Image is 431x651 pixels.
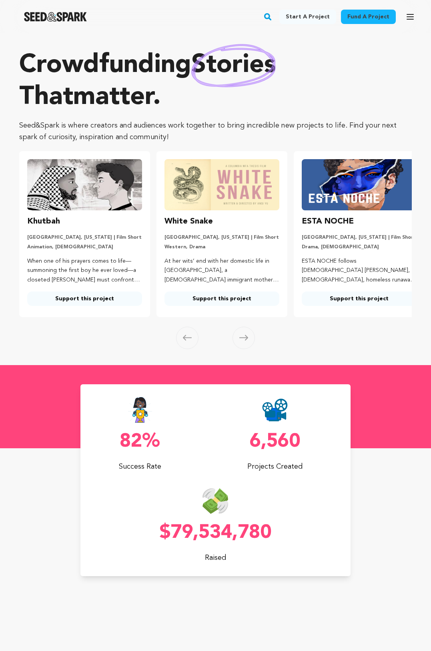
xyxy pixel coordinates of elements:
[302,257,417,285] p: ESTA NOCHE follows [DEMOGRAPHIC_DATA] [PERSON_NAME], a [DEMOGRAPHIC_DATA], homeless runaway, conf...
[80,523,351,543] p: $79,534,780
[164,292,279,306] a: Support this project
[215,461,335,472] p: Projects Created
[302,292,417,306] a: Support this project
[27,244,142,250] p: Animation, [DEMOGRAPHIC_DATA]
[164,257,279,285] p: At her wits’ end with her domestic life in [GEOGRAPHIC_DATA], a [DEMOGRAPHIC_DATA] immigrant moth...
[164,159,279,210] img: White Snake image
[24,12,87,22] a: Seed&Spark Homepage
[202,488,228,514] img: Seed&Spark Money Raised Icon
[27,257,142,285] p: When one of his prayers comes to life—summoning the first boy he ever loved—a closeted [PERSON_NA...
[279,10,336,24] a: Start a project
[128,397,152,423] img: Seed&Spark Success Rate Icon
[24,12,87,22] img: Seed&Spark Logo Dark Mode
[262,397,288,423] img: Seed&Spark Projects Created Icon
[19,50,412,114] p: Crowdfunding that .
[164,234,279,241] p: [GEOGRAPHIC_DATA], [US_STATE] | Film Short
[27,292,142,306] a: Support this project
[341,10,396,24] a: Fund a project
[80,461,200,472] p: Success Rate
[164,244,279,250] p: Western, Drama
[302,215,354,228] h3: ESTA NOCHE
[215,432,335,451] p: 6,560
[73,85,153,110] span: matter
[80,432,200,451] p: 82%
[302,244,417,250] p: Drama, [DEMOGRAPHIC_DATA]
[27,159,142,210] img: Khutbah image
[302,234,417,241] p: [GEOGRAPHIC_DATA], [US_STATE] | Film Short
[191,44,276,88] img: hand sketched image
[19,120,412,143] p: Seed&Spark is where creators and audiences work together to bring incredible new projects to life...
[80,552,351,563] p: Raised
[164,215,213,228] h3: White Snake
[27,215,60,228] h3: Khutbah
[302,159,417,210] img: ESTA NOCHE image
[27,234,142,241] p: [GEOGRAPHIC_DATA], [US_STATE] | Film Short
